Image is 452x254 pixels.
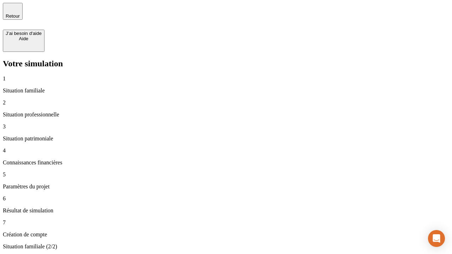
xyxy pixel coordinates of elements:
[3,159,449,166] p: Connaissances financières
[3,147,449,154] p: 4
[3,219,449,226] p: 7
[428,230,445,247] div: Open Intercom Messenger
[3,75,449,82] p: 1
[3,171,449,178] p: 5
[3,99,449,106] p: 2
[3,243,449,250] p: Situation familiale (2/2)
[3,30,44,52] button: J’ai besoin d'aideAide
[3,207,449,214] p: Résultat de simulation
[3,59,449,68] h2: Votre simulation
[3,231,449,238] p: Création de compte
[3,195,449,202] p: 6
[6,36,42,41] div: Aide
[3,135,449,142] p: Situation patrimoniale
[3,183,449,190] p: Paramètres du projet
[6,13,20,19] span: Retour
[3,111,449,118] p: Situation professionnelle
[3,3,23,20] button: Retour
[6,31,42,36] div: J’ai besoin d'aide
[3,123,449,130] p: 3
[3,87,449,94] p: Situation familiale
